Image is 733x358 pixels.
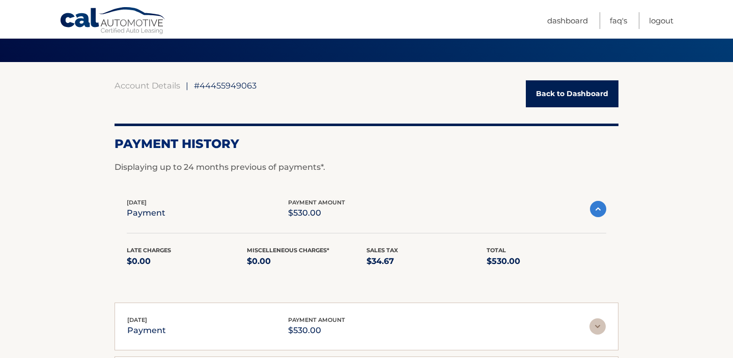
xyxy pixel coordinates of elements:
a: Cal Automotive [60,7,166,36]
span: Sales Tax [366,247,398,254]
p: $530.00 [288,206,345,220]
span: payment amount [288,316,345,323]
img: accordion-rest.svg [589,318,606,335]
span: #44455949063 [194,80,257,91]
h2: Payment History [115,136,618,152]
img: accordion-active.svg [590,201,606,217]
span: Total [487,247,506,254]
a: Dashboard [547,12,588,29]
p: Displaying up to 24 months previous of payments*. [115,161,618,173]
span: | [186,80,188,91]
a: FAQ's [610,12,627,29]
span: [DATE] [127,316,147,323]
p: payment [127,323,166,338]
span: Late Charges [127,247,171,254]
a: Back to Dashboard [526,80,618,107]
a: Account Details [115,80,180,91]
p: $0.00 [127,254,247,268]
span: [DATE] [127,199,147,206]
p: $530.00 [288,323,345,338]
span: payment amount [288,199,345,206]
p: $0.00 [247,254,367,268]
a: Logout [649,12,673,29]
span: Miscelleneous Charges* [247,247,329,254]
p: $34.67 [366,254,487,268]
p: payment [127,206,165,220]
p: $530.00 [487,254,607,268]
